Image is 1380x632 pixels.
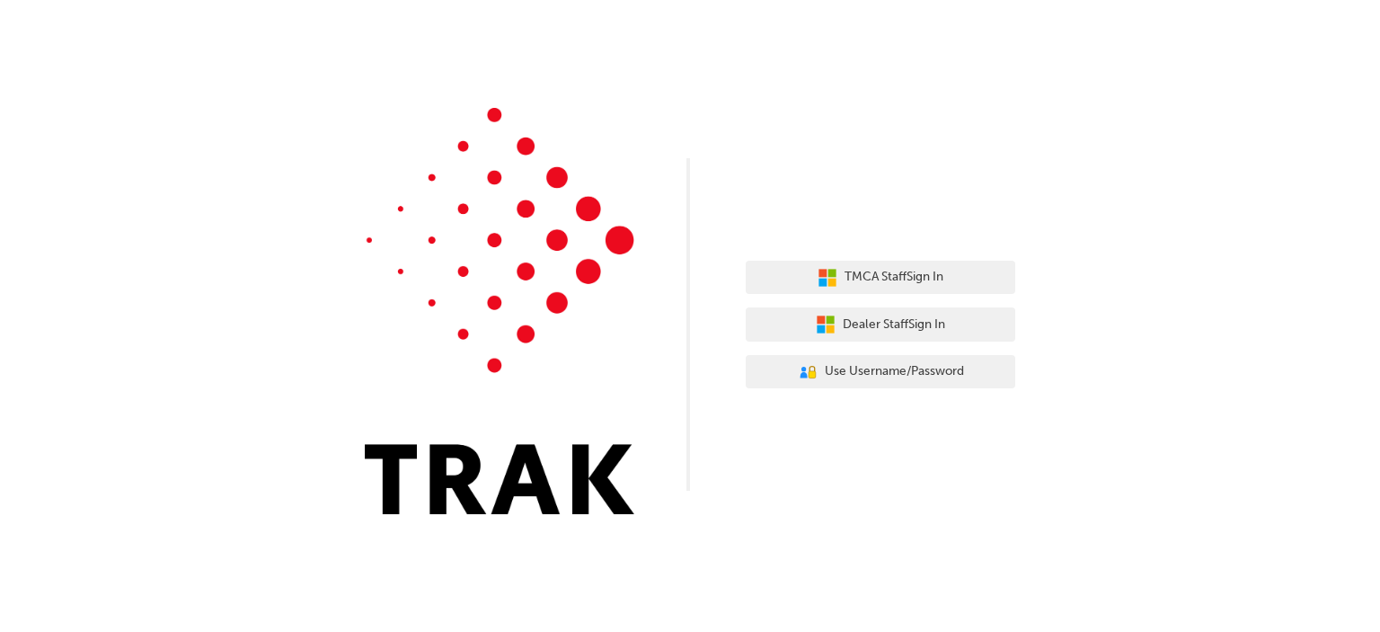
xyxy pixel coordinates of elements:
[746,355,1015,389] button: Use Username/Password
[843,315,945,335] span: Dealer Staff Sign In
[746,307,1015,342] button: Dealer StaffSign In
[845,267,943,288] span: TMCA Staff Sign In
[365,108,634,514] img: Trak
[825,361,964,382] span: Use Username/Password
[746,261,1015,295] button: TMCA StaffSign In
